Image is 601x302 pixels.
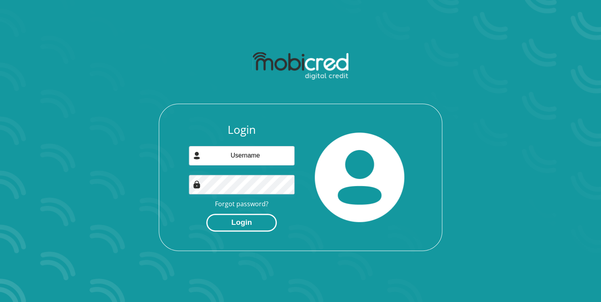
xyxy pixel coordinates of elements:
[189,123,295,137] h3: Login
[189,146,295,165] input: Username
[215,199,268,208] a: Forgot password?
[193,152,201,160] img: user-icon image
[193,180,201,188] img: Image
[253,52,348,80] img: mobicred logo
[206,214,277,232] button: Login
